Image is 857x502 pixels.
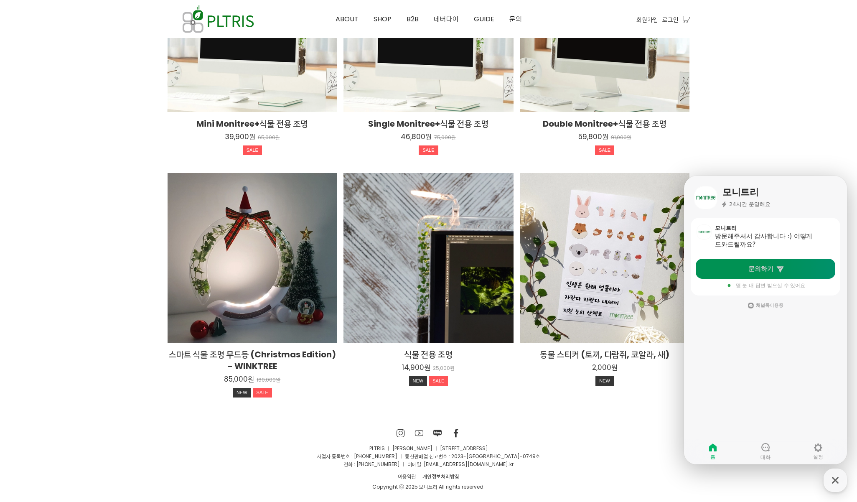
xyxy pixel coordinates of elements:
[420,471,463,481] a: 개인정보처리방침
[466,0,502,38] a: GUIDE
[424,461,508,468] a: [EMAIL_ADDRESS][DOMAIN_NAME]
[253,388,272,398] div: SALE
[168,118,338,158] a: Mini Monitree+식물 전용 조명 39,900원 65,000원 SALE
[168,444,690,452] p: PLTRIS ㅣ [PERSON_NAME] ㅣ [STREET_ADDRESS]
[595,145,614,155] div: SALE
[419,145,438,155] div: SALE
[224,375,254,384] p: 85,000원
[402,363,430,372] p: 14,900원
[520,118,690,130] h2: Double Monitree+식물 전용 조명
[662,15,679,24] a: 로그인
[426,0,466,38] a: 네버다이
[343,118,514,130] h2: Single Monitree+식물 전용 조명
[520,118,690,158] a: Double Monitree+식물 전용 조명 59,800원 91,000원 SALE
[399,0,426,38] a: B2B
[509,14,522,24] span: 문의
[328,0,366,38] a: ABOUT
[366,0,399,38] a: SHOP
[343,118,514,158] a: Single Monitree+식물 전용 조명 46,800원 75,000원 SALE
[578,132,608,141] p: 59,800원
[243,145,262,155] div: SALE
[168,349,338,372] h2: 스마트 식물 조명 무드등 (Christmas Edition) - WINKTREE
[502,0,529,38] a: 문의
[225,132,255,141] p: 39,900원
[258,135,280,141] p: 65,000원
[168,452,690,460] p: 사업자 등록번호 : [PHONE_NUMBER] ㅣ 통신판매업 신고번호 : 2023-[GEOGRAPHIC_DATA]-0749호
[168,460,690,468] p: 전화 : [PHONE_NUMBER] ㅣ 이메일 : .kr
[395,471,420,481] a: 이용약관
[684,176,847,464] iframe: Channel chat
[429,376,448,386] div: SALE
[595,376,614,386] div: NEW
[407,14,419,24] span: B2B
[233,388,251,398] div: NEW
[520,349,690,389] a: 동물 스티커 (토끼, 다람쥐, 코알라, 새) 2,000원 NEW
[520,349,690,360] h2: 동물 스티커 (토끼, 다람쥐, 코알라, 새)
[433,365,455,372] p: 25,000원
[434,14,459,24] span: 네버다이
[168,483,690,491] div: Copyright ⓒ 2025 모니트리 All rights reserved.
[434,135,456,141] p: 75,000원
[257,377,280,383] p: 160,000원
[343,349,514,389] a: 식물 전용 조명 14,900원 25,000원 NEWSALE
[374,14,392,24] span: SHOP
[168,118,338,130] h2: Mini Monitree+식물 전용 조명
[474,14,494,24] span: GUIDE
[636,15,658,24] a: 회원가입
[611,135,631,141] p: 91,000원
[401,132,432,141] p: 46,800원
[592,363,618,372] p: 2,000원
[409,376,427,386] div: NEW
[168,349,338,401] a: 스마트 식물 조명 무드등 (Christmas Edition) - WINKTREE 85,000원 160,000원 NEWSALE
[343,349,514,360] h2: 식물 전용 조명
[336,14,359,24] span: ABOUT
